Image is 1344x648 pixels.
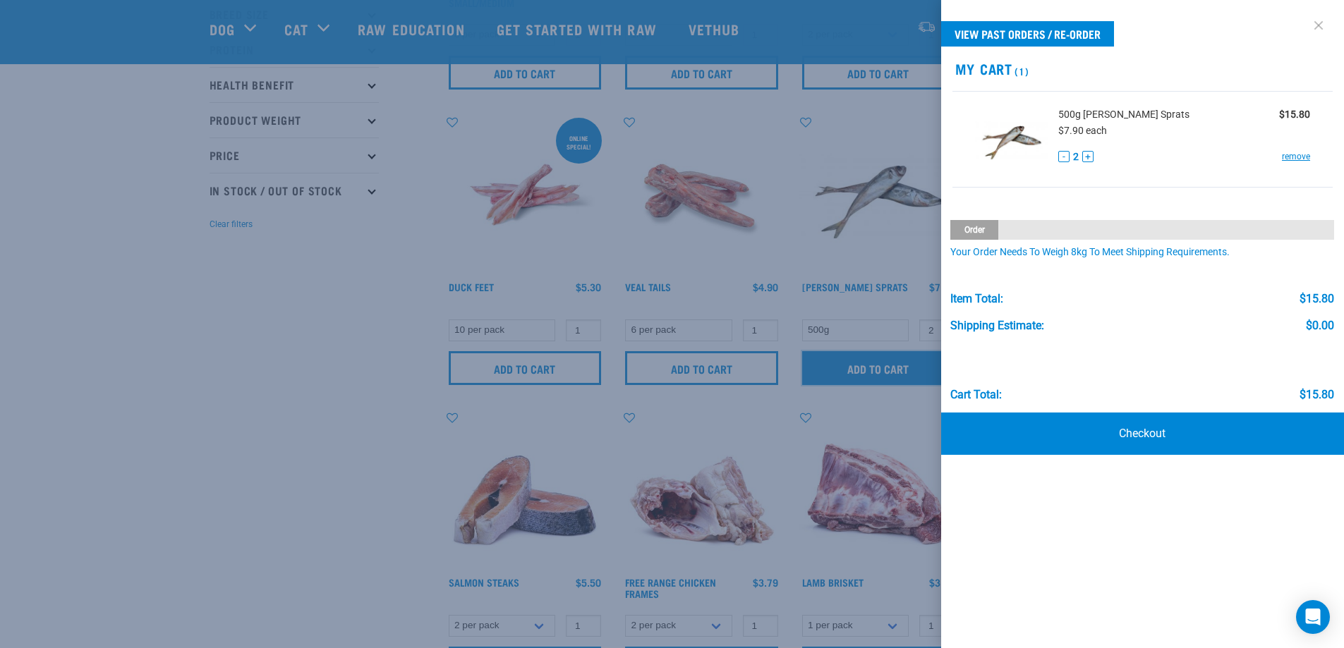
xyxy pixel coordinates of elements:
span: 2 [1073,149,1079,164]
div: Open Intercom Messenger [1296,600,1330,634]
div: Item Total: [950,293,1003,305]
img: Jack Mackerel Sprats [975,103,1048,176]
div: $15.80 [1300,293,1334,305]
a: View past orders / re-order [941,21,1114,47]
a: remove [1282,150,1310,163]
div: $0.00 [1306,319,1334,332]
div: Shipping Estimate: [950,319,1044,332]
button: + [1082,151,1094,162]
span: (1) [1012,68,1029,73]
button: - [1058,151,1070,162]
span: 500g [PERSON_NAME] Sprats [1058,107,1189,122]
div: Cart total: [950,389,1002,401]
div: Order weight: 1kg [950,220,998,240]
strong: $15.80 [1279,109,1310,120]
span: $7.90 each [1058,125,1107,136]
div: Your order needs to weigh 8kg to meet shipping requirements. [950,247,1334,258]
div: $15.80 [1300,389,1334,401]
